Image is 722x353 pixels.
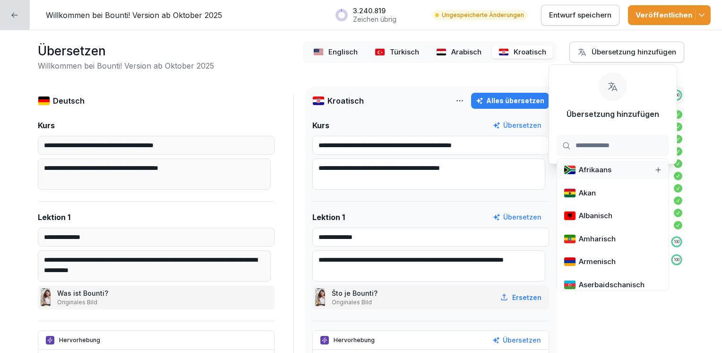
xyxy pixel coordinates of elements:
[442,11,524,19] p: Ungespeicherte Änderungen
[471,93,549,109] button: Alles übersetzen
[564,188,576,198] img: gh.svg
[451,47,481,58] p: Arabisch
[512,292,541,302] p: Ersetzen
[564,211,576,221] img: al.svg
[577,47,676,57] div: Übersetzung hinzufügen
[38,42,214,60] h1: Übersetzen
[353,7,396,15] p: 3.240.819
[390,47,419,58] p: Türkisch
[38,120,55,131] p: Kurs
[41,288,51,306] img: cljru2rby01rdfb01lxkfq9av.jpg
[492,335,541,345] button: Übersetzen
[38,96,50,106] img: de.svg
[514,47,546,58] p: Kroatisch
[334,336,375,344] p: Hervorhebung
[674,257,679,263] p: 100
[57,298,110,307] p: Originales Bild
[332,298,379,307] p: Originales Bild
[330,3,424,27] button: 3.240.819Zeichen übrig
[628,5,711,25] button: Veröffentlichen
[579,280,645,291] p: Aserbaidschanisch
[564,257,576,266] img: am.svg
[541,5,619,26] button: Entwurf speichern
[579,211,612,221] p: Albanisch
[312,120,329,131] p: Kurs
[493,212,541,222] button: Übersetzen
[579,256,616,267] p: Armenisch
[332,288,379,298] p: Što je Bounti?
[579,165,611,176] p: Afrikaans
[579,234,616,245] p: Amharisch
[313,48,324,56] img: us.svg
[493,120,541,131] button: Übersetzen
[59,336,100,344] p: Hervorhebung
[476,96,544,106] div: Alles übersetzen
[567,108,659,120] p: Übersetzung hinzufügen
[46,9,222,21] p: Willkommen bei Bounti! Version ab Oktober 2025
[674,239,679,245] p: 100
[499,48,509,56] img: hr.svg
[312,96,325,106] img: hr.svg
[353,15,396,24] p: Zeichen übrig
[57,288,110,298] p: Was ist Bounti?
[38,212,70,223] p: Lektion 1
[312,212,345,223] p: Lektion 1
[328,47,358,58] p: Englisch
[564,234,576,244] img: et.svg
[549,10,611,20] p: Entwurf speichern
[53,95,85,106] p: Deutsch
[579,188,596,199] p: Akan
[436,48,447,56] img: eg.svg
[564,165,576,175] img: za.svg
[569,42,684,62] button: Übersetzung hinzufügen
[636,10,703,20] div: Veröffentlichen
[564,280,576,290] img: az.svg
[315,288,325,306] img: cljru2rby01rdfb01lxkfq9av.jpg
[375,48,385,56] img: tr.svg
[327,95,364,106] p: Kroatisch
[38,60,214,71] h2: Willkommen bei Bounti! Version ab Oktober 2025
